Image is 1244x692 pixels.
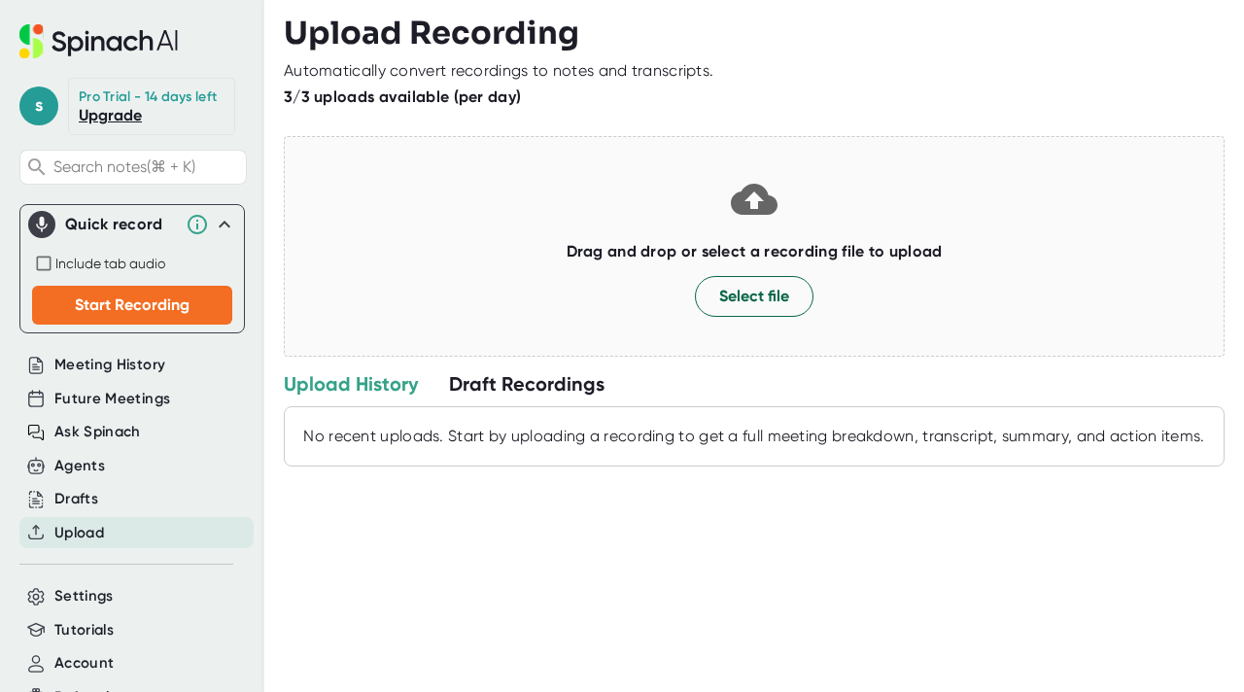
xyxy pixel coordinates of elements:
span: Select file [719,285,789,308]
span: Start Recording [75,295,190,314]
button: Drafts [54,488,98,510]
button: Agents [54,455,105,477]
div: Quick record [65,215,176,234]
h3: Upload Recording [284,15,1225,52]
button: Start Recording [32,286,232,325]
div: Automatically convert recordings to notes and transcripts. [284,61,713,81]
button: Meeting History [54,354,165,376]
div: Quick record [28,205,236,244]
span: s [19,86,58,125]
button: Account [54,652,114,675]
b: Drag and drop or select a recording file to upload [567,242,943,260]
span: Include tab audio [55,256,165,271]
button: Future Meetings [54,388,170,410]
button: Select file [695,276,813,317]
div: Upload History [284,371,418,397]
div: No recent uploads. Start by uploading a recording to get a full meeting breakdown, transcript, su... [294,427,1214,446]
b: 3/3 uploads available (per day) [284,87,521,106]
button: Ask Spinach [54,421,141,443]
div: Draft Recordings [449,371,605,397]
div: Pro Trial - 14 days left [79,88,217,106]
button: Settings [54,585,114,607]
span: Search notes (⌘ + K) [53,157,241,176]
a: Upgrade [79,106,142,124]
button: Upload [54,522,104,544]
button: Tutorials [54,619,114,641]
